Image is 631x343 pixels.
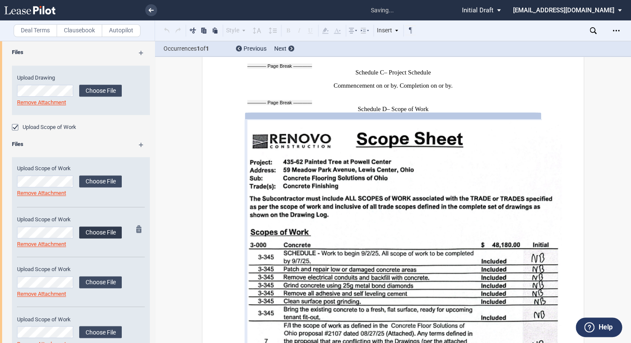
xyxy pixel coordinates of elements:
[17,266,122,273] label: Upload Scope of Work
[274,45,294,53] div: Next
[79,85,122,97] label: Choose File
[197,45,200,52] b: 1
[79,276,122,288] label: Choose File
[380,69,384,76] span: C
[17,190,66,196] a: Remove Attachment
[210,25,220,35] button: Paste
[12,123,76,132] md-checkbox: Upload Scope of Work
[274,45,287,52] span: Next
[12,49,23,55] b: Files
[57,24,102,37] label: Clausebook
[14,24,57,37] label: Deal Terms
[333,82,396,89] span: Commencement on or by
[358,106,381,113] span: Schedule
[598,322,612,333] label: Help
[17,165,122,172] label: Upload Scope of Work
[387,106,428,113] span: – Scope of Work
[366,1,398,20] span: saving...
[163,44,229,53] span: Occurrences of
[384,69,431,76] span: – Project Schedule
[79,175,122,187] label: Choose File
[17,99,66,106] a: Remove Attachment
[12,141,23,147] b: Files
[236,45,267,53] div: Previous
[405,25,416,35] button: Toggle Control Characters
[79,226,122,238] label: Choose File
[609,24,623,37] div: Open Lease options menu
[451,82,453,89] span: .
[188,25,198,35] button: Cut
[17,315,122,323] label: Upload Scope of Work
[576,317,622,337] button: Help
[17,74,122,82] label: Upload Drawing
[17,216,122,223] label: Upload Scope of Work
[206,45,209,52] b: 1
[356,69,379,76] span: Schedule
[382,106,387,113] span: D
[244,45,267,52] span: Previous
[376,25,400,36] div: Insert
[23,123,76,131] label: Upload Scope of Work
[199,25,209,35] button: Copy
[102,24,141,37] label: Autopilot
[79,326,122,338] label: Choose File
[17,241,66,247] a: Remove Attachment
[462,6,493,14] span: Initial Draft
[17,291,66,297] a: Remove Attachment
[396,82,451,89] span: . Completion on or by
